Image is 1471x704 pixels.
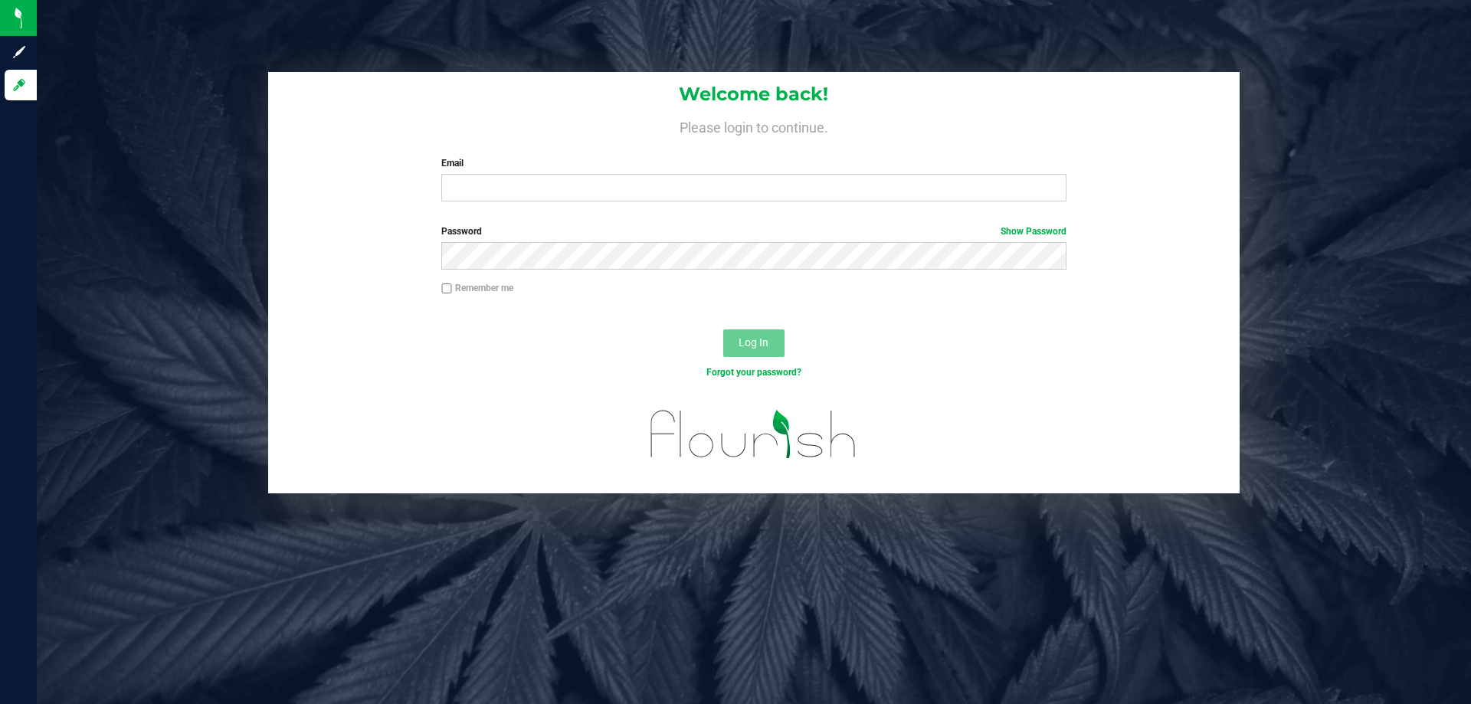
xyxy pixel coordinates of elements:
[441,156,1066,170] label: Email
[11,44,27,60] inline-svg: Sign up
[441,281,513,295] label: Remember me
[268,116,1240,135] h4: Please login to continue.
[632,395,875,473] img: flourish_logo.svg
[11,77,27,93] inline-svg: Log in
[706,367,801,378] a: Forgot your password?
[268,84,1240,104] h1: Welcome back!
[441,226,482,237] span: Password
[441,283,452,294] input: Remember me
[723,329,785,357] button: Log In
[1001,226,1066,237] a: Show Password
[739,336,768,349] span: Log In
